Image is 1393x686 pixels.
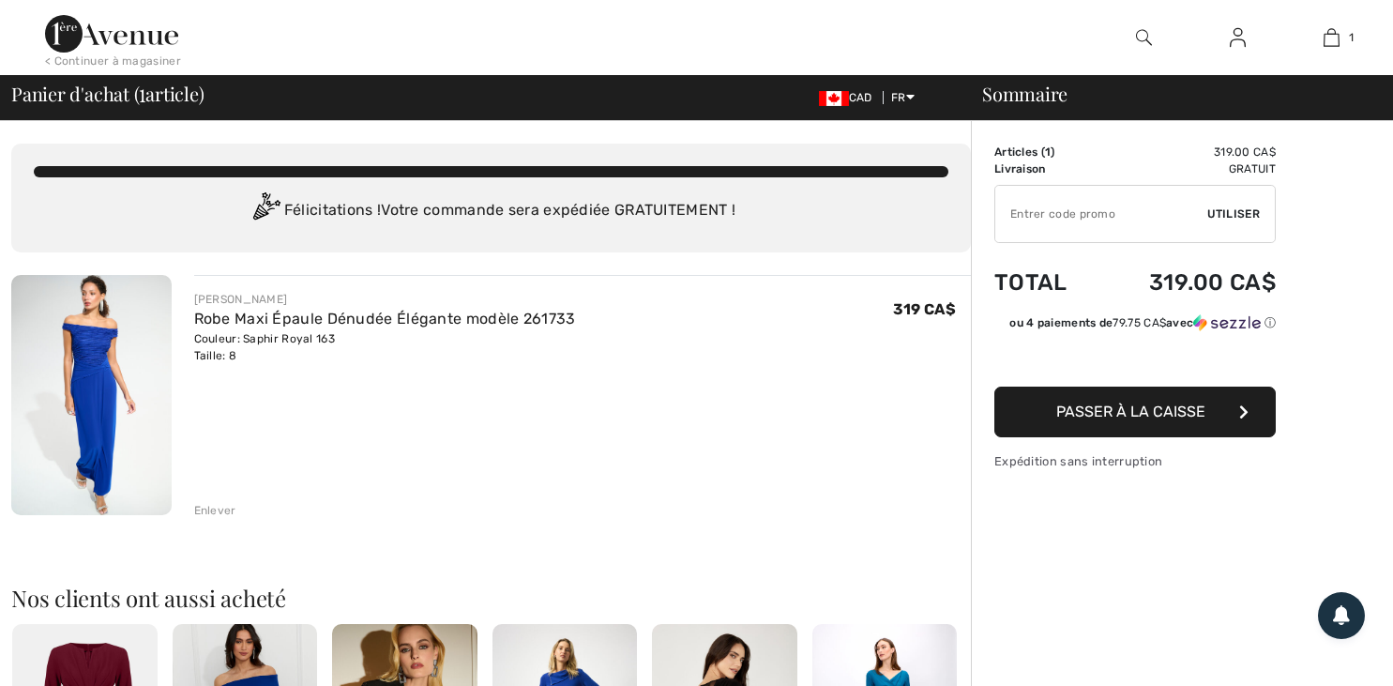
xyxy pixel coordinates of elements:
[1009,314,1276,331] div: ou 4 paiements de avec
[1349,29,1354,46] span: 1
[960,84,1382,103] div: Sommaire
[1056,403,1205,420] span: Passer à la caisse
[893,300,956,318] span: 319 CA$
[994,160,1097,177] td: Livraison
[1193,314,1261,331] img: Sezzle
[994,144,1097,160] td: Articles ( )
[1215,26,1261,50] a: Se connecter
[994,387,1276,437] button: Passer à la caisse
[34,192,948,230] div: Félicitations ! Votre commande sera expédiée GRATUITEMENT !
[819,91,849,106] img: Canadian Dollar
[1136,26,1152,49] img: recherche
[194,330,576,364] div: Couleur: Saphir Royal 163 Taille: 8
[1097,160,1276,177] td: Gratuit
[1097,144,1276,160] td: 319.00 CA$
[1097,251,1276,314] td: 319.00 CA$
[994,338,1276,380] iframe: PayPal-paypal
[995,186,1207,242] input: Code promo
[1045,145,1051,159] span: 1
[247,192,284,230] img: Congratulation2.svg
[1230,26,1246,49] img: Mes infos
[11,84,204,103] span: Panier d'achat ( article)
[45,53,181,69] div: < Continuer à magasiner
[1207,206,1260,222] span: Utiliser
[194,291,576,308] div: [PERSON_NAME]
[194,310,576,328] a: Robe Maxi Épaule Dénudée Élégante modèle 261733
[1324,26,1340,49] img: Mon panier
[194,502,236,519] div: Enlever
[139,80,145,104] span: 1
[11,587,971,609] h2: Nos clients ont aussi acheté
[994,452,1276,470] div: Expédition sans interruption
[994,251,1097,314] td: Total
[819,91,880,104] span: CAD
[11,275,172,515] img: Robe Maxi Épaule Dénudée Élégante modèle 261733
[1113,316,1166,329] span: 79.75 CA$
[994,314,1276,338] div: ou 4 paiements de79.75 CA$avecSezzle Cliquez pour en savoir plus sur Sezzle
[891,91,915,104] span: FR
[1285,26,1377,49] a: 1
[45,15,178,53] img: 1ère Avenue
